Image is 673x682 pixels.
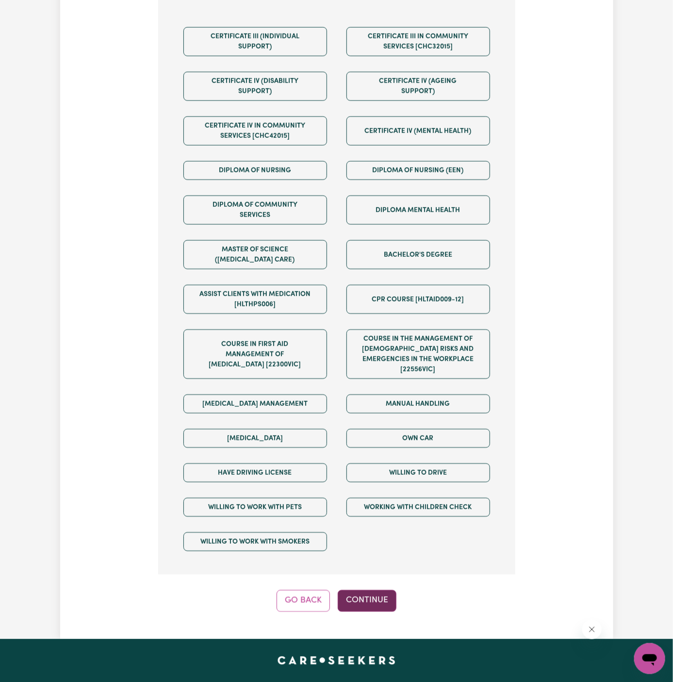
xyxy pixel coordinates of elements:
[346,330,490,379] button: Course in the Management of [DEMOGRAPHIC_DATA] Risks and Emergencies in the Workplace [22556VIC]
[346,429,490,448] button: Own Car
[183,240,327,269] button: Master of Science ([MEDICAL_DATA] Care)
[634,643,665,674] iframe: Button to launch messaging window
[582,620,602,639] iframe: Close message
[346,395,490,414] button: Manual Handling
[277,590,330,612] button: Go Back
[183,330,327,379] button: Course in First Aid Management of [MEDICAL_DATA] [22300VIC]
[346,72,490,101] button: Certificate IV (Ageing Support)
[346,464,490,482] button: Willing to drive
[346,27,490,56] button: Certificate III in Community Services [CHC32015]
[346,285,490,314] button: CPR Course [HLTAID009-12]
[183,532,327,551] button: Willing to work with smokers
[346,116,490,146] button: Certificate IV (Mental Health)
[183,116,327,146] button: Certificate IV in Community Services [CHC42015]
[338,590,396,612] button: Continue
[278,657,395,665] a: Careseekers home page
[183,161,327,180] button: Diploma of Nursing
[183,395,327,414] button: [MEDICAL_DATA] Management
[183,498,327,517] button: Willing to work with pets
[183,27,327,56] button: Certificate III (Individual Support)
[183,464,327,482] button: Have driving license
[346,498,490,517] button: Working with Children Check
[183,429,327,448] button: [MEDICAL_DATA]
[183,285,327,314] button: Assist clients with medication [HLTHPS006]
[183,72,327,101] button: Certificate IV (Disability Support)
[346,161,490,180] button: Diploma of Nursing (EEN)
[183,196,327,225] button: Diploma of Community Services
[6,7,59,15] span: Need any help?
[346,240,490,269] button: Bachelor's Degree
[346,196,490,225] button: Diploma Mental Health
